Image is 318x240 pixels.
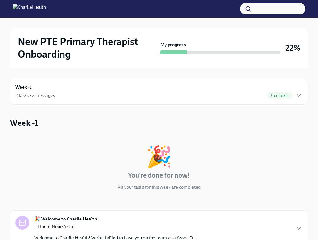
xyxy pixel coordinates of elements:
[267,93,293,98] span: Complete
[10,117,38,129] h3: Week -1
[146,146,172,167] div: 🎉
[15,92,55,99] div: 2 tasks • 2 messages
[15,83,32,90] h6: Week -1
[13,4,46,14] img: CharlieHealth
[160,42,186,48] strong: My progress
[118,184,201,190] p: All your tasks for this week are completed
[128,171,190,180] h4: You're done for now!
[34,223,197,230] p: Hi there Nour-Azza!
[18,35,158,60] h2: New PTE Primary Therapist Onboarding
[285,42,300,54] h3: 22%
[34,216,99,222] strong: 🎉 Welcome to Charlie Health!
